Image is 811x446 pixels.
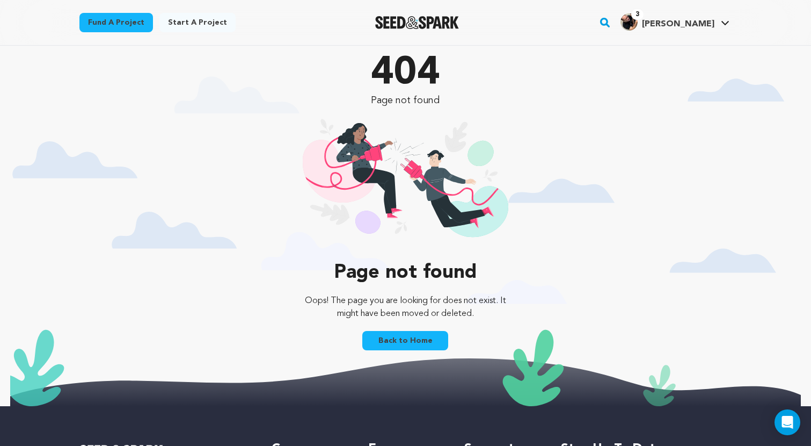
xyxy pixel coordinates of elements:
[375,16,459,29] img: Seed&Spark Logo Dark Mode
[618,11,732,34] span: Matt R.'s Profile
[620,13,638,31] img: 203eb61cc878ce85.jpg
[297,93,514,108] p: Page not found
[375,16,459,29] a: Seed&Spark Homepage
[618,11,732,31] a: Matt R.'s Profile
[362,331,448,350] a: Back to Home
[620,13,714,31] div: Matt R.'s Profile
[297,294,514,320] p: Oops! The page you are looking for does not exist. It might have been moved or deleted.
[642,20,714,28] span: [PERSON_NAME]
[303,119,508,251] img: 404 illustration
[775,409,800,435] div: Open Intercom Messenger
[79,13,153,32] a: Fund a project
[297,54,514,93] p: 404
[159,13,236,32] a: Start a project
[631,9,644,20] span: 3
[297,262,514,284] p: Page not found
